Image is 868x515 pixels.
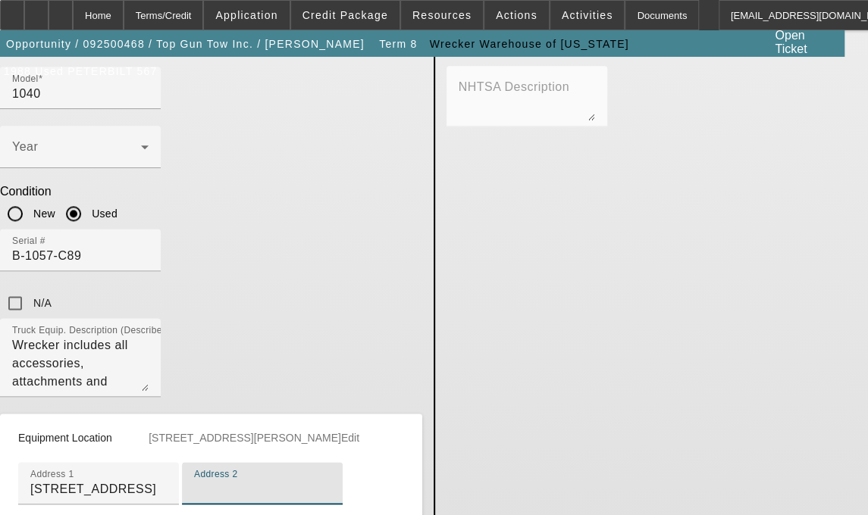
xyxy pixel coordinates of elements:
span: Resources [412,9,472,21]
mat-label: Address 1 [30,469,74,479]
mat-label: Truck Equip. Description (Describe the equipment on the back of the chassis) [12,325,345,335]
span: Application [215,9,277,21]
span: Wrecker Warehouse of [US_STATE] [430,38,629,50]
label: N/A [30,295,52,311]
span: Activities [562,9,613,21]
button: Term 8 [374,30,422,58]
button: Wrecker Warehouse of [US_STATE] [426,30,633,58]
span: Opportunity / 092500468 / Top Gun Tow Inc. / [PERSON_NAME] [6,38,365,50]
button: Credit Package [291,1,400,30]
span: [STREET_ADDRESS][PERSON_NAME] [149,432,341,444]
button: Resources [401,1,483,30]
button: Activities [550,1,625,30]
button: Actions [484,1,549,30]
span: 1988 Used PETERBILT 567 [4,65,158,77]
span: Credit Package [302,9,388,21]
mat-label: Address 2 [194,469,237,479]
span: Edit [341,432,359,444]
a: Open Ticket [769,23,843,62]
span: Term 8 [379,38,417,50]
label: New [30,206,55,221]
span: Equipment Location [18,432,112,444]
label: Used [89,206,118,221]
mat-label: Serial # [12,236,45,245]
button: Application [204,1,289,30]
mat-label: NHTSA Description [459,80,569,93]
span: Actions [496,9,537,21]
mat-label: Year [12,140,38,153]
